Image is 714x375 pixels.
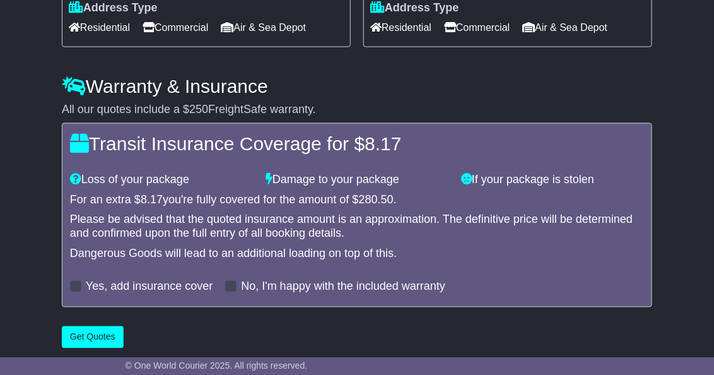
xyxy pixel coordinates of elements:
[69,18,130,37] span: Residential
[126,360,308,371] span: © One World Courier 2025. All rights reserved.
[359,194,394,206] span: 280.50
[70,134,644,155] h4: Transit Insurance Coverage for $
[189,103,208,116] span: 250
[241,280,445,294] label: No, I'm happy with the included warranty
[523,18,608,37] span: Air & Sea Depot
[259,174,455,187] div: Damage to your package
[86,280,213,294] label: Yes, add insurance cover
[70,213,644,241] div: Please be advised that the quoted insurance amount is an approximation. The definitive price will...
[444,18,510,37] span: Commercial
[370,1,459,15] label: Address Type
[455,174,650,187] div: If your package is stolen
[365,134,401,155] span: 8.17
[69,1,158,15] label: Address Type
[141,194,163,206] span: 8.17
[64,174,259,187] div: Loss of your package
[70,247,644,261] div: Dangerous Goods will lead to an additional loading on top of this.
[62,76,652,97] h4: Warranty & Insurance
[70,194,644,208] div: For an extra $ you're fully covered for the amount of $ .
[62,326,124,348] button: Get Quotes
[221,18,306,37] span: Air & Sea Depot
[62,103,652,117] div: All our quotes include a $ FreightSafe warranty.
[143,18,208,37] span: Commercial
[370,18,431,37] span: Residential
